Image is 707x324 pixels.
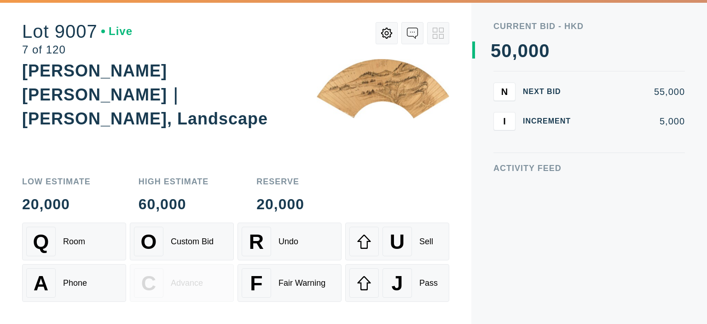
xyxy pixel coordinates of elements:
[171,278,203,288] div: Advance
[63,237,85,247] div: Room
[512,41,518,226] div: ,
[539,41,550,60] div: 0
[278,278,325,288] div: Fair Warning
[493,22,685,30] div: Current Bid - HKD
[256,177,304,186] div: Reserve
[34,271,48,295] span: A
[249,230,264,253] span: R
[345,223,449,260] button: USell
[22,223,126,260] button: QRoom
[141,271,156,295] span: C
[130,223,234,260] button: OCustom Bid
[503,116,506,126] span: I
[22,22,133,41] div: Lot 9007
[22,197,91,212] div: 20,000
[390,230,405,253] span: U
[238,223,342,260] button: RUndo
[491,41,501,60] div: 5
[256,197,304,212] div: 20,000
[419,278,438,288] div: Pass
[585,117,685,126] div: 5,000
[585,87,685,96] div: 55,000
[22,61,268,128] div: [PERSON_NAME] [PERSON_NAME]｜[PERSON_NAME], Landscape
[523,118,578,125] div: Increment
[22,177,91,186] div: Low Estimate
[130,264,234,302] button: CAdvance
[22,44,133,55] div: 7 of 120
[101,26,133,37] div: Live
[493,164,685,172] div: Activity Feed
[22,264,126,302] button: APhone
[528,41,539,60] div: 0
[33,230,49,253] span: Q
[518,41,528,60] div: 0
[238,264,342,302] button: FFair Warning
[391,271,403,295] span: J
[171,237,214,247] div: Custom Bid
[139,177,209,186] div: High Estimate
[501,41,512,60] div: 0
[501,86,508,97] span: N
[141,230,157,253] span: O
[139,197,209,212] div: 60,000
[523,88,578,95] div: Next Bid
[278,237,298,247] div: Undo
[345,264,449,302] button: JPass
[250,271,262,295] span: F
[493,82,516,101] button: N
[419,237,433,247] div: Sell
[63,278,87,288] div: Phone
[493,112,516,130] button: I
